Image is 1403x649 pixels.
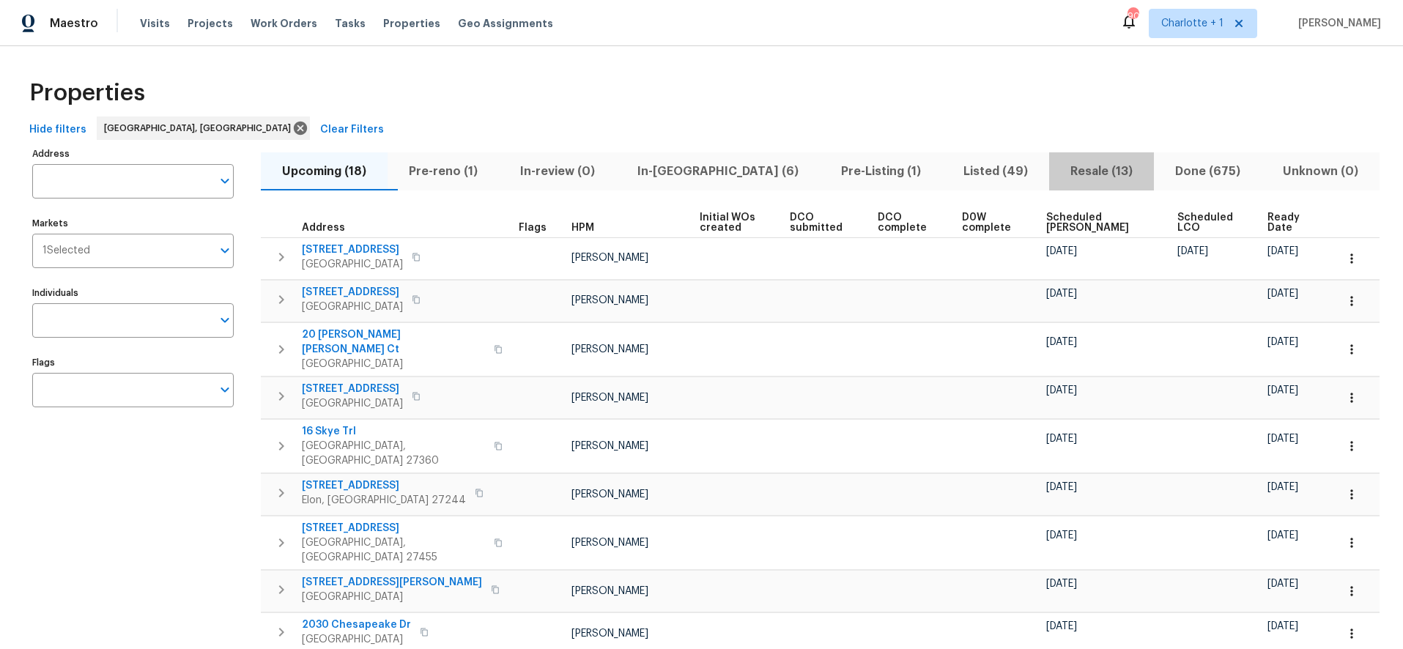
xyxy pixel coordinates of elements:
span: [DATE] [1046,621,1077,631]
span: HPM [571,223,594,233]
span: [PERSON_NAME] [571,253,648,263]
button: Open [215,171,235,191]
span: DCO submitted [790,212,853,233]
span: Properties [383,16,440,31]
span: [PERSON_NAME] [571,538,648,548]
span: Scheduled [PERSON_NAME] [1046,212,1152,233]
span: Tasks [335,18,366,29]
span: [DATE] [1046,579,1077,589]
span: Ready Date [1267,212,1311,233]
span: Projects [188,16,233,31]
span: [DATE] [1267,246,1298,256]
span: [DATE] [1267,621,1298,631]
button: Open [215,379,235,400]
span: [STREET_ADDRESS][PERSON_NAME] [302,575,482,590]
span: [DATE] [1267,530,1298,541]
button: Clear Filters [314,116,390,144]
span: [STREET_ADDRESS] [302,382,403,396]
span: Properties [29,86,145,100]
span: Geo Assignments [458,16,553,31]
div: [GEOGRAPHIC_DATA], [GEOGRAPHIC_DATA] [97,116,310,140]
span: Flags [519,223,547,233]
span: 1 Selected [42,245,90,257]
button: Hide filters [23,116,92,144]
span: [GEOGRAPHIC_DATA] [302,590,482,604]
span: In-review (0) [508,161,607,182]
span: Pre-Listing (1) [829,161,933,182]
span: Resale (13) [1058,161,1145,182]
span: [DATE] [1046,385,1077,396]
label: Markets [32,219,234,228]
span: D0W complete [962,212,1021,233]
span: [DATE] [1177,246,1208,256]
span: [STREET_ADDRESS] [302,478,466,493]
span: Listed (49) [951,161,1040,182]
span: 2030 Chesapeake Dr [302,618,411,632]
span: Pre-reno (1) [396,161,490,182]
span: 20 [PERSON_NAME] [PERSON_NAME] Ct [302,327,485,357]
span: [GEOGRAPHIC_DATA], [GEOGRAPHIC_DATA] 27455 [302,535,485,565]
span: [DATE] [1267,337,1298,347]
span: DCO complete [878,212,937,233]
span: [DATE] [1267,385,1298,396]
span: In-[GEOGRAPHIC_DATA] (6) [625,161,811,182]
span: [DATE] [1046,246,1077,256]
span: Elon, [GEOGRAPHIC_DATA] 27244 [302,493,466,508]
span: Maestro [50,16,98,31]
span: [DATE] [1267,482,1298,492]
span: [GEOGRAPHIC_DATA] [302,632,411,647]
span: Scheduled LCO [1177,212,1243,233]
span: Hide filters [29,121,86,139]
span: Charlotte + 1 [1161,16,1224,31]
label: Address [32,149,234,158]
span: [PERSON_NAME] [571,489,648,500]
span: Upcoming (18) [270,161,379,182]
span: Clear Filters [320,121,384,139]
span: [DATE] [1046,530,1077,541]
span: 16 Skye Trl [302,424,485,439]
span: [GEOGRAPHIC_DATA] [302,300,403,314]
span: [STREET_ADDRESS] [302,285,403,300]
span: [DATE] [1046,482,1077,492]
span: [GEOGRAPHIC_DATA] [302,396,403,411]
button: Open [215,240,235,261]
label: Individuals [32,289,234,297]
span: Work Orders [251,16,317,31]
span: [DATE] [1267,579,1298,589]
span: [PERSON_NAME] [571,344,648,355]
span: [GEOGRAPHIC_DATA], [GEOGRAPHIC_DATA] [104,121,297,136]
span: [PERSON_NAME] [1292,16,1381,31]
span: [PERSON_NAME] [571,393,648,403]
span: [DATE] [1046,289,1077,299]
span: Initial WOs created [700,212,764,233]
span: [PERSON_NAME] [571,441,648,451]
span: [PERSON_NAME] [571,628,648,639]
span: [GEOGRAPHIC_DATA] [302,357,485,371]
span: [STREET_ADDRESS] [302,521,485,535]
span: Done (675) [1163,161,1253,182]
span: [STREET_ADDRESS] [302,242,403,257]
label: Flags [32,358,234,367]
button: Open [215,310,235,330]
span: [PERSON_NAME] [571,295,648,305]
span: [DATE] [1046,337,1077,347]
div: 90 [1128,9,1138,23]
span: [DATE] [1267,289,1298,299]
span: Unknown (0) [1270,161,1371,182]
span: [PERSON_NAME] [571,586,648,596]
span: [GEOGRAPHIC_DATA], [GEOGRAPHIC_DATA] 27360 [302,439,485,468]
span: Address [302,223,345,233]
span: Visits [140,16,170,31]
span: [GEOGRAPHIC_DATA] [302,257,403,272]
span: [DATE] [1046,434,1077,444]
span: [DATE] [1267,434,1298,444]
